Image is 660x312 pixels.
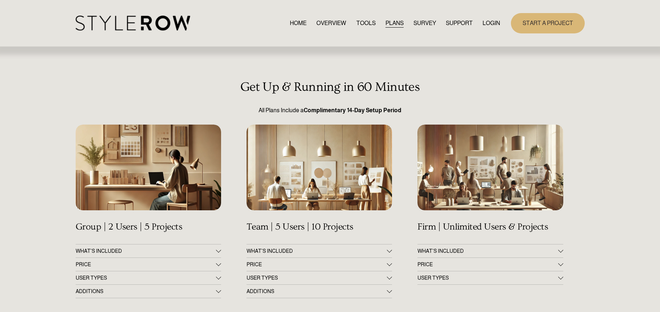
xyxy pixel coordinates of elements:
img: StyleRow [76,16,190,31]
button: PRICE [247,258,392,271]
strong: Complimentary 14-Day Setup Period [304,107,401,113]
p: All Plans Include a [76,106,585,115]
button: PRICE [76,258,221,271]
h4: Group | 2 Users | 5 Projects [76,222,221,232]
button: USER TYPES [247,271,392,284]
a: TOOLS [356,18,376,28]
span: ADDITIONS [76,288,216,294]
span: SUPPORT [446,19,473,28]
span: USER TYPES [76,275,216,281]
span: USER TYPES [247,275,387,281]
button: WHAT'S INCLUDED [247,244,392,258]
button: PRICE [417,258,563,271]
h4: Team | 5 Users | 10 Projects [247,222,392,232]
a: START A PROJECT [511,13,585,33]
span: WHAT'S INCLUDED [76,248,216,254]
h4: Firm | Unlimited Users & Projects [417,222,563,232]
a: folder dropdown [446,18,473,28]
button: WHAT'S INCLUDED [76,244,221,258]
a: SURVEY [413,18,436,28]
a: PLANS [385,18,404,28]
span: WHAT’S INCLUDED [417,248,558,254]
button: ADDITIONS [247,285,392,298]
span: ADDITIONS [247,288,387,294]
button: ADDITIONS [76,285,221,298]
span: PRICE [76,262,216,267]
a: HOME [290,18,307,28]
button: USER TYPES [76,271,221,284]
button: WHAT’S INCLUDED [417,244,563,258]
span: PRICE [417,262,558,267]
a: LOGIN [483,18,500,28]
button: USER TYPES [417,271,563,284]
span: WHAT'S INCLUDED [247,248,387,254]
a: OVERVIEW [316,18,346,28]
span: PRICE [247,262,387,267]
h3: Get Up & Running in 60 Minutes [76,80,585,94]
span: USER TYPES [417,275,558,281]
